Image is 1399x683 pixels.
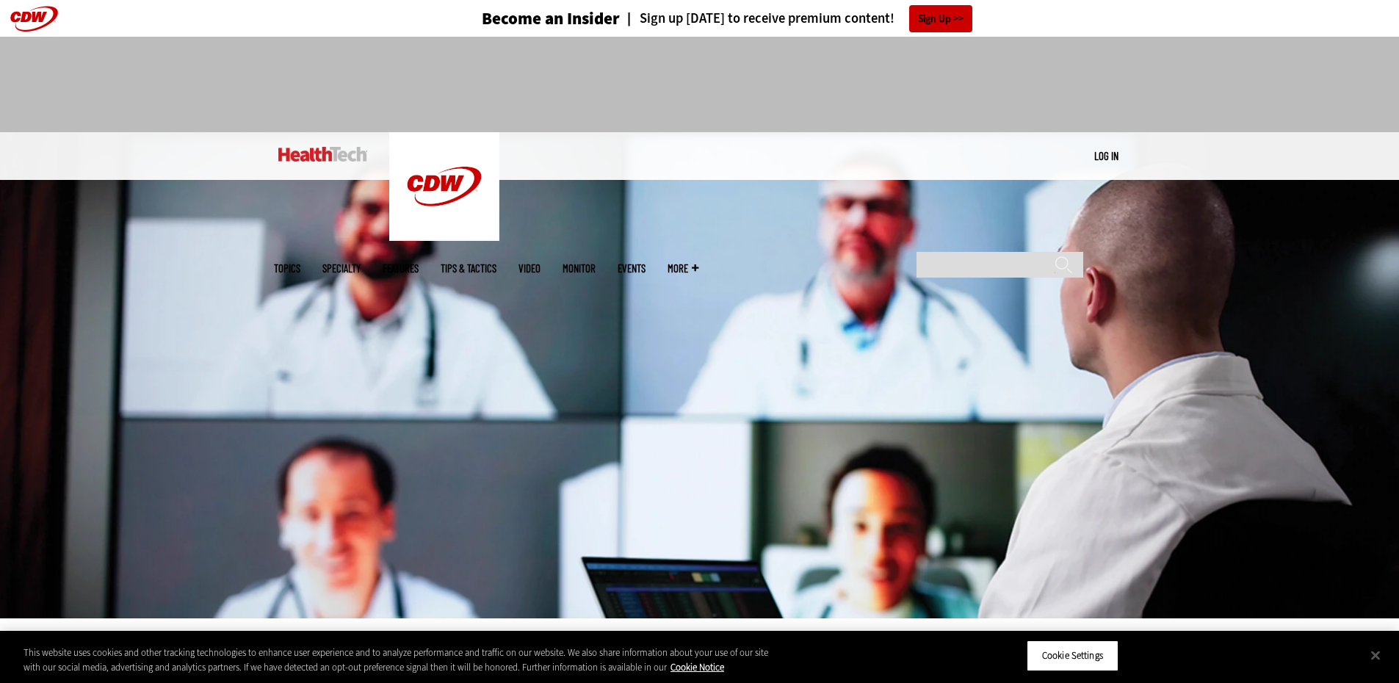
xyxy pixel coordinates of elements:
a: Sign up [DATE] to receive premium content! [620,12,894,26]
button: Cookie Settings [1027,640,1118,671]
img: Home [389,132,499,241]
span: Topics [274,263,300,274]
a: Events [618,263,646,274]
img: Home [278,147,367,162]
div: User menu [1094,148,1118,164]
a: More information about your privacy [670,661,724,673]
a: Features [383,263,419,274]
a: Log in [1094,149,1118,162]
span: More [668,263,698,274]
a: CDW [389,229,499,245]
button: Close [1359,639,1392,671]
a: Become an Insider [427,10,620,27]
a: MonITor [563,263,596,274]
a: Tips & Tactics [441,263,496,274]
span: Specialty [322,263,361,274]
a: Sign Up [909,5,972,32]
iframe: advertisement [433,51,967,118]
div: This website uses cookies and other tracking technologies to enhance user experience and to analy... [24,646,770,674]
a: Video [518,263,541,274]
h3: Become an Insider [482,10,620,27]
